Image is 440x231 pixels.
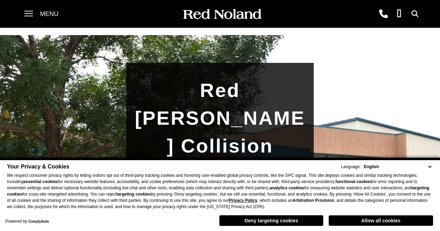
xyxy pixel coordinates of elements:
[29,220,49,223] a: ComplyAuto
[362,164,433,170] select: Language Select
[7,172,433,210] p: We respect consumer privacy rights by letting visitors opt out of third-party tracking cookies an...
[341,165,361,169] div: Language:
[7,164,69,170] span: Your Privacy & Cookies
[335,179,372,184] strong: functional cookies
[329,215,433,226] button: Allow all cookies
[293,198,334,203] strong: Arbitration Provision
[229,198,257,203] a: Privacy Policy
[270,185,304,190] strong: analytics cookies
[133,76,307,188] h1: Red [PERSON_NAME] Collision Center
[219,215,323,226] button: Deny targeting cookies
[5,219,49,224] div: Powered by
[117,192,151,197] strong: targeting cookies
[23,179,58,184] strong: essential cookies
[182,8,262,20] img: Red Noland Auto Group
